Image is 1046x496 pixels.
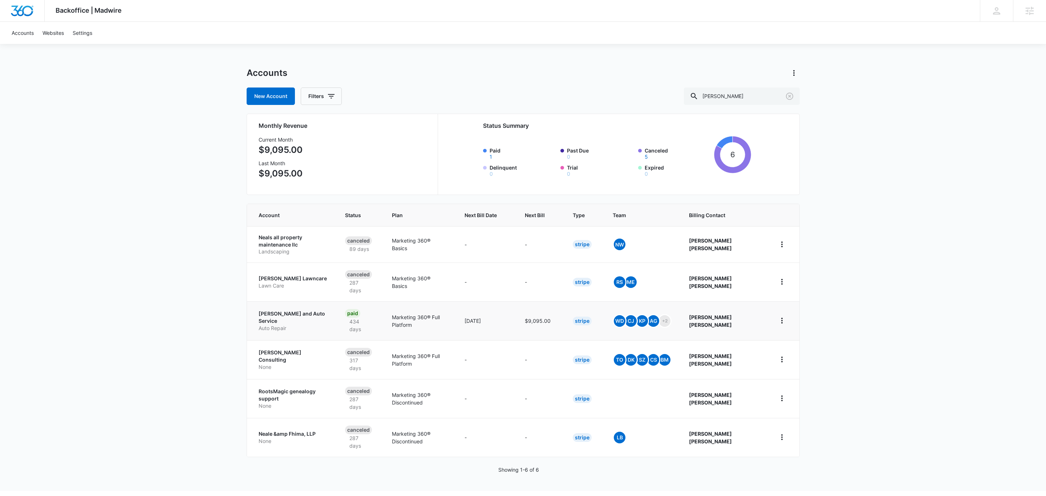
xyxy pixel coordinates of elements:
a: [PERSON_NAME] LawncareLawn Care [259,275,328,289]
label: Canceled [645,147,711,159]
div: Stripe [573,394,592,403]
p: Neals all property maintenance llc [259,234,328,248]
button: Paid [490,154,492,159]
p: None [259,438,328,445]
div: Stripe [573,278,592,286]
a: Websites [38,22,68,44]
p: None [259,402,328,410]
p: 287 days [345,434,375,450]
p: 317 days [345,357,375,372]
span: Status [345,211,364,219]
span: RS [614,276,625,288]
button: Actions [788,67,800,79]
button: home [776,354,788,365]
p: Marketing 360® Discontinued [392,391,447,406]
a: Settings [68,22,97,44]
span: CS [648,354,659,366]
a: Neals all property maintenance llcLandscaping [259,234,328,255]
td: - [456,340,516,379]
a: [PERSON_NAME] and Auto ServiceAuto Repair [259,310,328,332]
span: Next Bill [525,211,545,219]
p: Marketing 360® Discontinued [392,430,447,445]
span: ME [625,276,637,288]
strong: [PERSON_NAME] [PERSON_NAME] [689,431,732,444]
p: [PERSON_NAME] Lawncare [259,275,328,282]
td: - [516,263,564,301]
h3: Last Month [259,159,303,167]
span: CJ [625,315,637,327]
button: home [776,315,788,326]
div: Stripe [573,433,592,442]
p: Landscaping [259,248,328,255]
label: Expired [645,164,711,176]
h2: Status Summary [483,121,751,130]
strong: [PERSON_NAME] [PERSON_NAME] [689,353,732,367]
p: Marketing 360® Full Platform [392,313,447,329]
h2: Monthly Revenue [259,121,429,130]
span: BM [659,354,670,366]
span: Type [573,211,585,219]
p: Marketing 360® Basics [392,275,447,290]
a: [PERSON_NAME] ConsultingNone [259,349,328,370]
a: Neale &amp Fhima, LLPNone [259,430,328,444]
button: home [776,276,788,288]
td: - [516,340,564,379]
p: [PERSON_NAME] and Auto Service [259,310,328,324]
p: None [259,363,328,371]
span: Team [613,211,661,219]
div: Stripe [573,240,592,249]
span: TO [614,354,625,366]
span: Billing Contact [689,211,758,219]
tspan: 6 [730,150,735,159]
label: Paid [490,147,556,159]
strong: [PERSON_NAME] [PERSON_NAME] [689,275,732,289]
p: $9,095.00 [259,167,303,180]
span: Account [259,211,317,219]
button: home [776,431,788,443]
div: Canceled [345,426,372,434]
span: Plan [392,211,447,219]
span: WD [614,315,625,327]
button: Filters [301,88,342,105]
p: [PERSON_NAME] Consulting [259,349,328,363]
a: RootsMagic genealogy supportNone [259,388,328,409]
a: Accounts [7,22,38,44]
td: - [516,226,564,263]
a: New Account [247,88,295,105]
td: - [456,418,516,457]
div: Canceled [345,270,372,279]
p: 434 days [345,318,375,333]
td: - [516,418,564,457]
strong: [PERSON_NAME] [PERSON_NAME] [689,237,732,251]
span: Backoffice | Madwire [56,7,122,14]
div: Canceled [345,387,372,395]
span: Next Bill Date [465,211,497,219]
div: Canceled [345,236,372,245]
strong: [PERSON_NAME] [PERSON_NAME] [689,314,732,328]
div: Stripe [573,355,592,364]
td: $9,095.00 [516,301,564,340]
h1: Accounts [247,68,287,78]
label: Past Due [567,147,634,159]
p: RootsMagic genealogy support [259,388,328,402]
p: 287 days [345,279,375,294]
button: Clear [784,90,795,102]
p: Marketing 360® Basics [392,237,447,252]
p: 287 days [345,395,375,411]
strong: [PERSON_NAME] [PERSON_NAME] [689,392,732,406]
td: - [456,379,516,418]
p: Neale &amp Fhima, LLP [259,430,328,438]
p: Auto Repair [259,325,328,332]
label: Delinquent [490,164,556,176]
button: home [776,393,788,404]
div: Paid [345,309,360,318]
p: Showing 1-6 of 6 [498,466,539,473]
span: SZ [636,354,648,366]
button: Canceled [645,154,648,159]
label: Trial [567,164,634,176]
td: - [456,226,516,263]
span: dk [625,354,637,366]
p: $9,095.00 [259,143,303,156]
span: KP [636,315,648,327]
button: home [776,239,788,250]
